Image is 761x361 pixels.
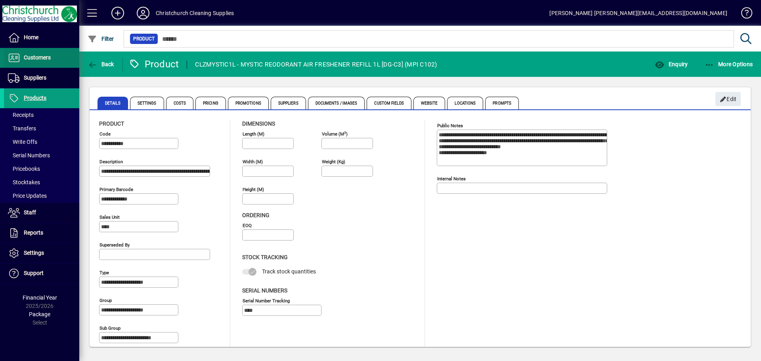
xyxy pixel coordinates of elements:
[8,125,36,132] span: Transfers
[99,131,111,137] mat-label: Code
[29,311,50,317] span: Package
[86,32,116,46] button: Filter
[322,159,345,164] mat-label: Weight (Kg)
[88,36,114,42] span: Filter
[24,229,43,236] span: Reports
[653,57,690,71] button: Enquiry
[243,223,252,228] mat-label: EOQ
[262,268,316,275] span: Track stock quantities
[8,152,50,159] span: Serial Numbers
[4,162,79,176] a: Pricebooks
[4,122,79,135] a: Transfers
[4,135,79,149] a: Write Offs
[86,57,116,71] button: Back
[8,179,40,185] span: Stocktakes
[437,123,463,128] mat-label: Public Notes
[130,6,156,20] button: Profile
[367,97,411,109] span: Custom Fields
[4,108,79,122] a: Receipts
[437,176,466,181] mat-label: Internal Notes
[4,264,79,283] a: Support
[4,48,79,68] a: Customers
[243,298,290,303] mat-label: Serial Number tracking
[655,61,688,67] span: Enquiry
[98,97,128,109] span: Details
[99,270,109,275] mat-label: Type
[24,74,46,81] span: Suppliers
[242,212,270,218] span: Ordering
[195,97,226,109] span: Pricing
[99,120,124,127] span: Product
[447,97,483,109] span: Locations
[344,130,346,134] sup: 3
[8,112,34,118] span: Receipts
[4,189,79,202] a: Price Updates
[228,97,269,109] span: Promotions
[129,58,179,71] div: Product
[195,58,437,71] div: CLZMYSTIC1L - MYSTIC REODORANT AIR FRESHENER REFILL 1L [DG-C3] (MPI C102)
[271,97,306,109] span: Suppliers
[130,97,164,109] span: Settings
[99,325,120,331] mat-label: Sub group
[549,7,727,19] div: [PERSON_NAME] [PERSON_NAME][EMAIL_ADDRESS][DOMAIN_NAME]
[413,97,446,109] span: Website
[243,131,264,137] mat-label: Length (m)
[24,34,38,40] span: Home
[88,61,114,67] span: Back
[4,176,79,189] a: Stocktakes
[242,287,287,294] span: Serial Numbers
[703,57,755,71] button: More Options
[23,294,57,301] span: Financial Year
[99,242,130,248] mat-label: Superseded by
[24,209,36,216] span: Staff
[242,120,275,127] span: Dimensions
[24,270,44,276] span: Support
[243,187,264,192] mat-label: Height (m)
[166,97,194,109] span: Costs
[24,54,51,61] span: Customers
[308,97,365,109] span: Documents / Images
[242,254,288,260] span: Stock Tracking
[99,159,123,164] mat-label: Description
[99,187,133,192] mat-label: Primary barcode
[133,35,155,43] span: Product
[156,7,234,19] div: Christchurch Cleaning Supplies
[4,149,79,162] a: Serial Numbers
[8,139,37,145] span: Write Offs
[485,97,519,109] span: Prompts
[4,243,79,263] a: Settings
[735,2,751,27] a: Knowledge Base
[24,95,46,101] span: Products
[8,166,40,172] span: Pricebooks
[715,92,741,106] button: Edit
[99,214,120,220] mat-label: Sales unit
[720,93,737,106] span: Edit
[4,28,79,48] a: Home
[705,61,753,67] span: More Options
[79,57,123,71] app-page-header-button: Back
[243,159,263,164] mat-label: Width (m)
[4,203,79,223] a: Staff
[322,131,348,137] mat-label: Volume (m )
[4,68,79,88] a: Suppliers
[4,223,79,243] a: Reports
[24,250,44,256] span: Settings
[105,6,130,20] button: Add
[99,298,112,303] mat-label: Group
[8,193,47,199] span: Price Updates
